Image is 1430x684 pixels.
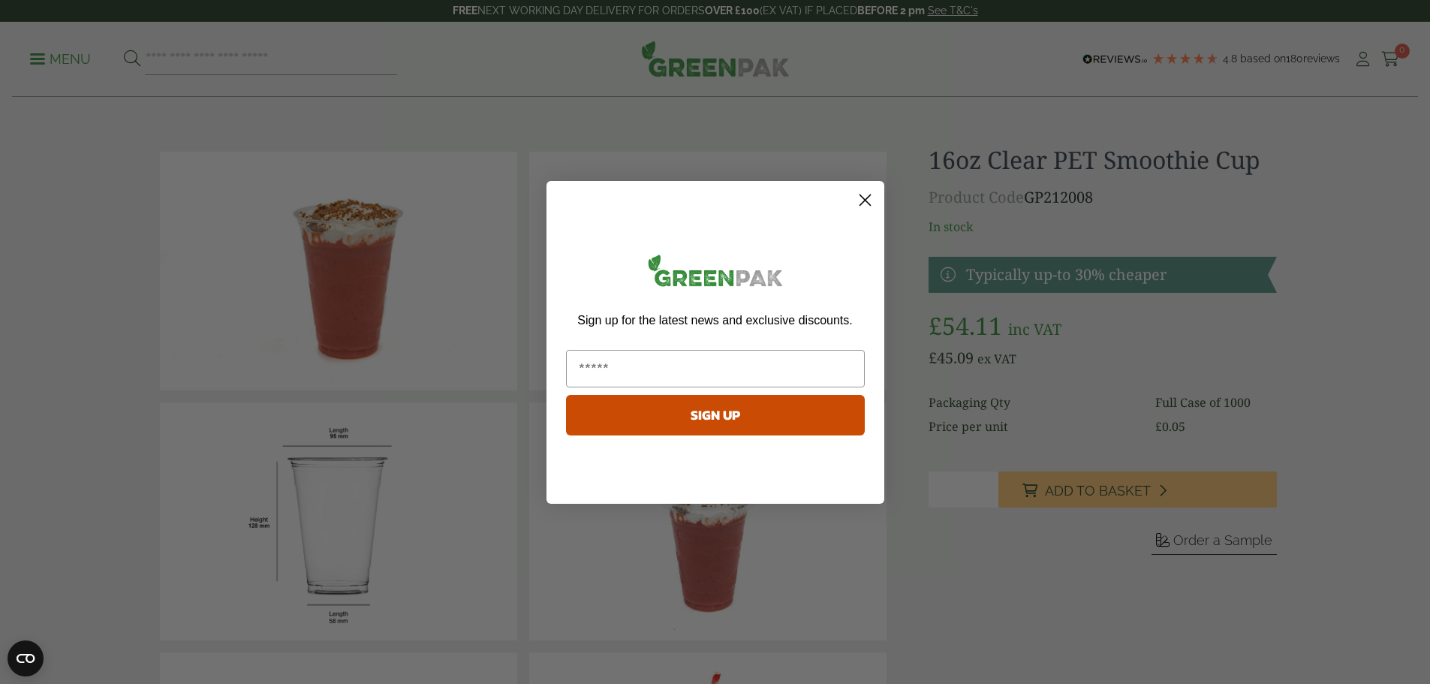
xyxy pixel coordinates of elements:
[852,187,878,213] button: Close dialog
[566,249,865,299] img: greenpak_logo
[566,350,865,387] input: Email
[577,314,852,327] span: Sign up for the latest news and exclusive discounts.
[8,640,44,676] button: Open CMP widget
[566,395,865,435] button: SIGN UP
